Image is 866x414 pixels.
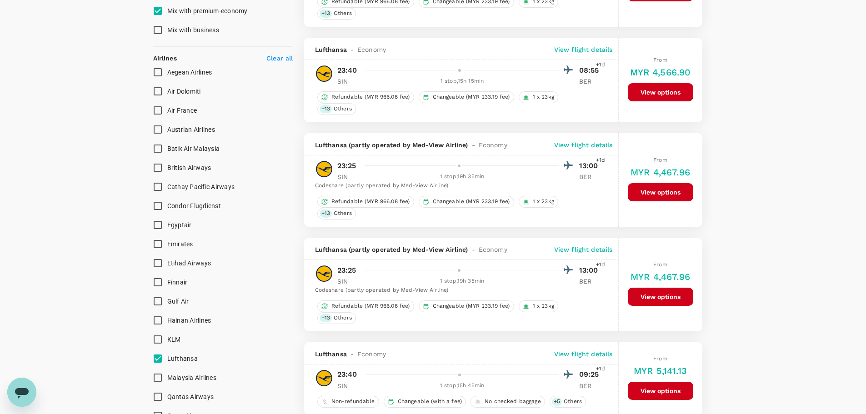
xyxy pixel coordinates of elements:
[337,172,360,181] p: SIN
[653,355,667,362] span: From
[479,245,507,254] span: Economy
[653,57,667,63] span: From
[419,196,514,208] div: Changeable (MYR 233.19 fee)
[337,369,357,380] p: 23:40
[337,77,360,86] p: SIN
[579,172,602,181] p: BER
[529,302,558,310] span: 1 x 23kg
[317,208,356,219] div: +13Others
[330,105,355,113] span: Others
[365,172,559,181] div: 1 stop , 19h 35min
[317,300,414,312] div: Refundable (MYR 966.08 fee)
[167,183,235,190] span: Cathay Pacific Airways
[628,183,693,201] button: View options
[579,277,602,286] p: BER
[529,198,558,205] span: 1 x 23kg
[519,196,558,208] div: 1 x 23kg
[330,10,355,17] span: Others
[320,105,332,113] span: + 13
[394,398,466,405] span: Changeable (with a fee)
[328,302,414,310] span: Refundable (MYR 966.08 fee)
[384,396,466,408] div: Changeable (with a fee)
[429,302,514,310] span: Changeable (MYR 233.19 fee)
[7,378,36,407] iframe: Button to launch messaging window
[167,336,181,343] span: KLM
[167,298,189,305] span: Gulf Air
[429,93,514,101] span: Changeable (MYR 233.19 fee)
[315,245,468,254] span: Lufthansa (partly operated by Med-View Airline)
[519,91,558,103] div: 1 x 23kg
[167,355,198,362] span: Lufthansa
[365,77,559,86] div: 1 stop , 15h 15min
[419,91,514,103] div: Changeable (MYR 233.19 fee)
[315,181,602,190] div: Codeshare (partly operated by Med-View Airline)
[320,10,332,17] span: + 13
[328,93,414,101] span: Refundable (MYR 966.08 fee)
[328,398,379,405] span: Non-refundable
[153,55,177,62] strong: Airlines
[337,160,356,171] p: 23:25
[628,83,693,101] button: View options
[315,264,333,283] img: LH
[167,393,214,400] span: Qantas Airways
[579,65,602,76] p: 08:55
[315,45,347,54] span: Lufthansa
[328,198,414,205] span: Refundable (MYR 966.08 fee)
[468,245,479,254] span: -
[337,65,357,76] p: 23:40
[560,398,586,405] span: Others
[337,265,356,276] p: 23:25
[529,93,558,101] span: 1 x 23kg
[554,45,613,54] p: View flight details
[337,277,360,286] p: SIN
[167,259,211,267] span: Etihad Airways
[429,198,514,205] span: Changeable (MYR 233.19 fee)
[315,160,333,178] img: LH
[552,398,562,405] span: + 5
[347,45,357,54] span: -
[419,300,514,312] div: Changeable (MYR 233.19 fee)
[315,286,602,295] div: Codeshare (partly operated by Med-View Airline)
[628,382,693,400] button: View options
[634,364,687,378] h6: MYR 5,141.13
[315,65,333,83] img: LH
[468,140,479,150] span: -
[481,398,545,405] span: No checked baggage
[167,7,248,15] span: Mix with premium-economy
[167,279,188,286] span: Finnair
[554,349,613,359] p: View flight details
[320,314,332,322] span: + 13
[357,45,386,54] span: Economy
[167,88,201,95] span: Air Dolomiti
[357,349,386,359] span: Economy
[330,314,355,322] span: Others
[317,196,414,208] div: Refundable (MYR 966.08 fee)
[167,107,197,114] span: Air France
[596,260,605,269] span: +1d
[579,369,602,380] p: 09:25
[631,269,690,284] h6: MYR 4,467.96
[554,245,613,254] p: View flight details
[330,209,355,217] span: Others
[167,145,220,152] span: Batik Air Malaysia
[317,312,356,324] div: +13Others
[596,60,605,70] span: +1d
[596,156,605,165] span: +1d
[579,381,602,390] p: BER
[317,8,356,20] div: +13Others
[471,396,545,408] div: No checked baggage
[167,317,211,324] span: Hainan Airlines
[315,140,468,150] span: Lufthansa (partly operated by Med-View Airline)
[365,277,559,286] div: 1 stop , 19h 35min
[337,381,360,390] p: SIN
[579,265,602,276] p: 13:00
[167,240,193,248] span: Emirates
[266,54,293,63] p: Clear all
[579,77,602,86] p: BER
[317,103,356,115] div: +13Others
[630,65,691,80] h6: MYR 4,566.90
[347,349,357,359] span: -
[479,140,507,150] span: Economy
[167,221,192,229] span: Egyptair
[315,369,333,387] img: LH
